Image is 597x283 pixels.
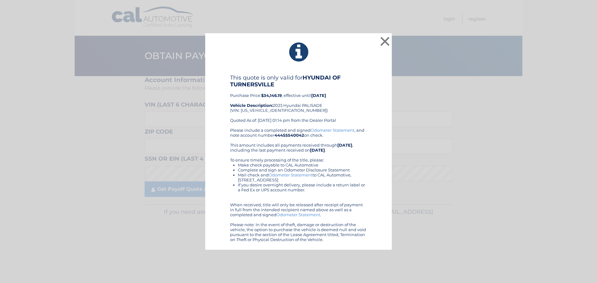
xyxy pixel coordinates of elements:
[337,143,352,148] b: [DATE]
[238,167,367,172] li: Complete and sign an Odometer Disclosure Statement
[230,128,367,242] div: Please include a completed and signed , and note account number on check. This amount includes al...
[230,74,367,128] div: Purchase Price: , effective until 2023 Hyundai PALISADE (VIN: [US_VEHICLE_IDENTIFICATION_NUMBER])...
[230,74,341,88] b: HYUNDAI OF TURNERSVILLE
[379,35,391,48] button: ×
[311,128,354,133] a: Odometer Statement
[269,172,312,177] a: Odometer Statement
[261,93,282,98] b: $34,146.19
[275,133,304,138] b: 44455540042
[238,182,367,192] li: If you desire overnight delivery, please include a return label or a Fed Ex or UPS account number.
[276,212,320,217] a: Odometer Statement
[230,103,273,108] strong: Vehicle Description:
[310,148,325,153] b: [DATE]
[238,172,367,182] li: Mail check and to CAL Automotive, [STREET_ADDRESS]
[238,162,367,167] li: Make check payable to CAL Automotive
[311,93,326,98] b: [DATE]
[230,74,367,88] h4: This quote is only valid for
